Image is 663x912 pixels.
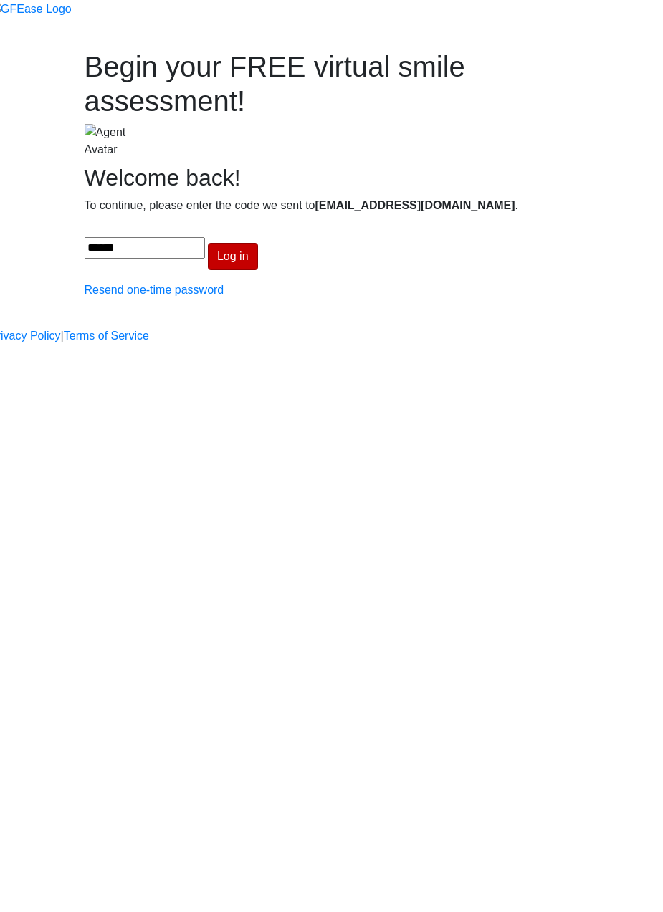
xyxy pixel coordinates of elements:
[85,197,579,214] p: To continue, please enter the code we sent to .
[315,199,515,211] span: [EMAIL_ADDRESS][DOMAIN_NAME]
[208,243,258,270] button: Log in
[85,49,579,118] h1: Begin your FREE virtual smile assessment!
[64,327,149,345] a: Terms of Service
[85,124,149,158] img: Agent Avatar
[85,284,224,296] a: Resend one-time password
[61,327,64,345] a: |
[85,164,579,191] h2: Welcome back!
